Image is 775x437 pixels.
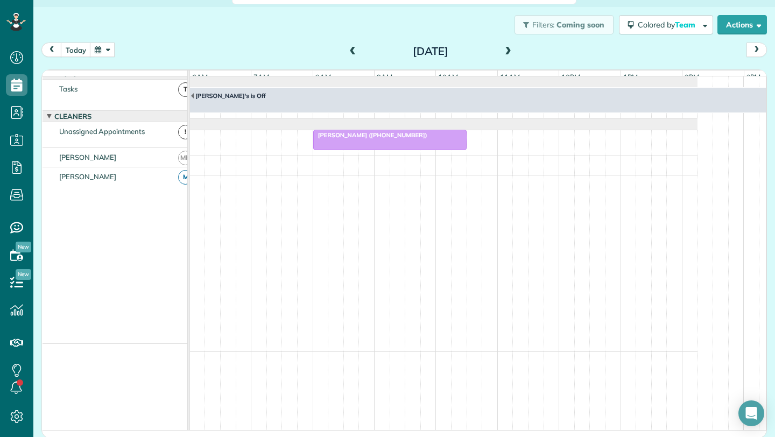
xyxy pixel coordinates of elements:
[190,73,210,81] span: 6am
[251,73,271,81] span: 7am
[178,82,193,97] span: T
[57,172,119,181] span: [PERSON_NAME]
[178,125,193,139] span: !
[178,170,193,185] span: M
[746,43,767,57] button: next
[436,73,460,81] span: 10am
[559,73,582,81] span: 12pm
[717,15,767,34] button: Actions
[619,15,713,34] button: Colored byTeam
[313,131,428,139] span: [PERSON_NAME] ([PHONE_NUMBER])
[675,20,697,30] span: Team
[313,73,333,81] span: 8am
[16,269,31,280] span: New
[363,45,498,57] h2: [DATE]
[556,20,605,30] span: Coming soon
[682,73,701,81] span: 2pm
[16,242,31,252] span: New
[738,400,764,426] div: Open Intercom Messenger
[744,73,763,81] span: 3pm
[57,84,80,93] span: Tasks
[638,20,699,30] span: Colored by
[57,127,147,136] span: Unassigned Appointments
[52,112,94,121] span: Cleaners
[178,151,193,165] span: MH
[498,73,522,81] span: 11am
[41,43,62,57] button: prev
[621,73,640,81] span: 1pm
[57,153,119,161] span: [PERSON_NAME]
[61,43,91,57] button: today
[375,73,394,81] span: 9am
[532,20,555,30] span: Filters:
